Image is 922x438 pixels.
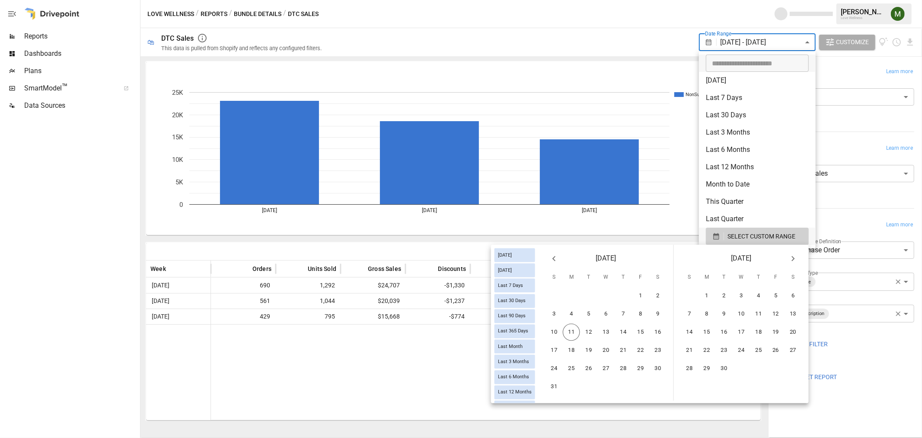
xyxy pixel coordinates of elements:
[563,306,580,323] button: 4
[768,269,784,287] span: Friday
[649,324,667,341] button: 16
[750,287,767,305] button: 4
[494,340,535,354] div: Last Month
[785,342,802,359] button: 27
[733,287,750,305] button: 3
[731,253,751,265] span: [DATE]
[563,360,580,377] button: 25
[494,390,535,395] span: Last 12 Months
[615,306,632,323] button: 7
[750,342,767,359] button: 25
[546,378,563,396] button: 31
[767,342,785,359] button: 26
[596,253,616,265] span: [DATE]
[546,324,563,341] button: 10
[785,287,802,305] button: 6
[715,324,733,341] button: 16
[698,342,715,359] button: 22
[580,306,597,323] button: 5
[632,287,649,305] button: 1
[699,193,816,210] li: This Quarter
[632,306,649,323] button: 8
[616,269,631,287] span: Thursday
[494,370,535,384] div: Last 6 Months
[632,342,649,359] button: 22
[546,306,563,323] button: 3
[715,342,733,359] button: 23
[597,306,615,323] button: 6
[546,342,563,359] button: 17
[785,250,802,267] button: Next month
[698,306,715,323] button: 8
[494,248,535,262] div: [DATE]
[563,342,580,359] button: 18
[649,287,667,305] button: 2
[699,106,816,124] li: Last 30 Days
[494,294,535,308] div: Last 30 Days
[580,360,597,377] button: 26
[494,309,535,323] div: Last 90 Days
[597,324,615,341] button: 13
[494,400,535,414] div: Last Year
[649,342,667,359] button: 23
[715,306,733,323] button: 9
[681,306,698,323] button: 7
[767,306,785,323] button: 12
[699,89,816,106] li: Last 7 Days
[563,324,580,341] button: 11
[681,360,698,377] button: 28
[699,124,816,141] li: Last 3 Months
[580,342,597,359] button: 19
[733,342,750,359] button: 24
[699,72,816,89] li: [DATE]
[546,360,563,377] button: 24
[494,298,529,304] span: Last 30 Days
[494,313,529,319] span: Last 90 Days
[785,269,801,287] span: Saturday
[681,342,698,359] button: 21
[699,158,816,176] li: Last 12 Months
[494,344,526,349] span: Last Month
[546,269,562,287] span: Sunday
[615,360,632,377] button: 28
[580,324,597,341] button: 12
[564,269,579,287] span: Monday
[494,267,515,273] span: [DATE]
[715,360,733,377] button: 30
[785,306,802,323] button: 13
[494,283,526,288] span: Last 7 Days
[494,359,533,364] span: Last 3 Months
[716,269,732,287] span: Tuesday
[699,141,816,158] li: Last 6 Months
[597,360,615,377] button: 27
[494,328,532,334] span: Last 365 Days
[699,210,816,228] li: Last Quarter
[734,269,749,287] span: Wednesday
[706,228,809,245] button: SELECT CUSTOM RANGE
[767,287,785,305] button: 5
[698,324,715,341] button: 15
[750,306,767,323] button: 11
[715,287,733,305] button: 2
[682,269,697,287] span: Sunday
[632,324,649,341] button: 15
[632,360,649,377] button: 29
[727,231,795,242] span: SELECT CUSTOM RANGE
[699,176,816,193] li: Month to Date
[633,269,648,287] span: Friday
[615,324,632,341] button: 14
[698,287,715,305] button: 1
[546,250,563,267] button: Previous month
[615,342,632,359] button: 21
[494,385,535,399] div: Last 12 Months
[650,269,666,287] span: Saturday
[698,360,715,377] button: 29
[785,324,802,341] button: 20
[649,306,667,323] button: 9
[494,374,533,380] span: Last 6 Months
[733,306,750,323] button: 10
[494,279,535,293] div: Last 7 Days
[581,269,597,287] span: Tuesday
[750,324,767,341] button: 18
[767,324,785,341] button: 19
